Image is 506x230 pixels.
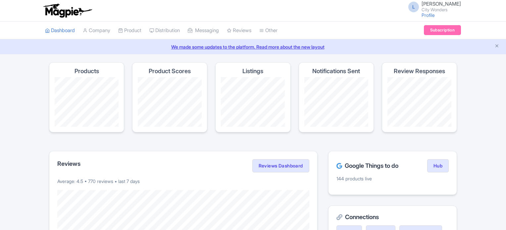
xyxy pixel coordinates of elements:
[118,22,141,40] a: Product
[408,2,419,12] span: L
[422,12,435,18] a: Profile
[336,214,449,220] h2: Connections
[336,175,449,182] p: 144 products live
[494,43,499,50] button: Close announcement
[42,3,93,18] img: logo-ab69f6fb50320c5b225c76a69d11143b.png
[394,68,445,74] h4: Review Responses
[422,8,461,12] small: City Wonders
[252,159,309,172] a: Reviews Dashboard
[45,22,75,40] a: Dashboard
[336,162,398,169] h2: Google Things to do
[149,68,191,74] h4: Product Scores
[227,22,251,40] a: Reviews
[424,25,461,35] a: Subscription
[242,68,263,74] h4: Listings
[4,43,502,50] a: We made some updates to the platform. Read more about the new layout
[57,161,80,167] h2: Reviews
[422,1,461,7] span: [PERSON_NAME]
[83,22,110,40] a: Company
[312,68,360,74] h4: Notifications Sent
[259,22,278,40] a: Other
[149,22,180,40] a: Distribution
[404,1,461,12] a: L [PERSON_NAME] City Wonders
[57,178,309,185] p: Average: 4.5 • 770 reviews • last 7 days
[75,68,99,74] h4: Products
[188,22,219,40] a: Messaging
[427,159,449,172] a: Hub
